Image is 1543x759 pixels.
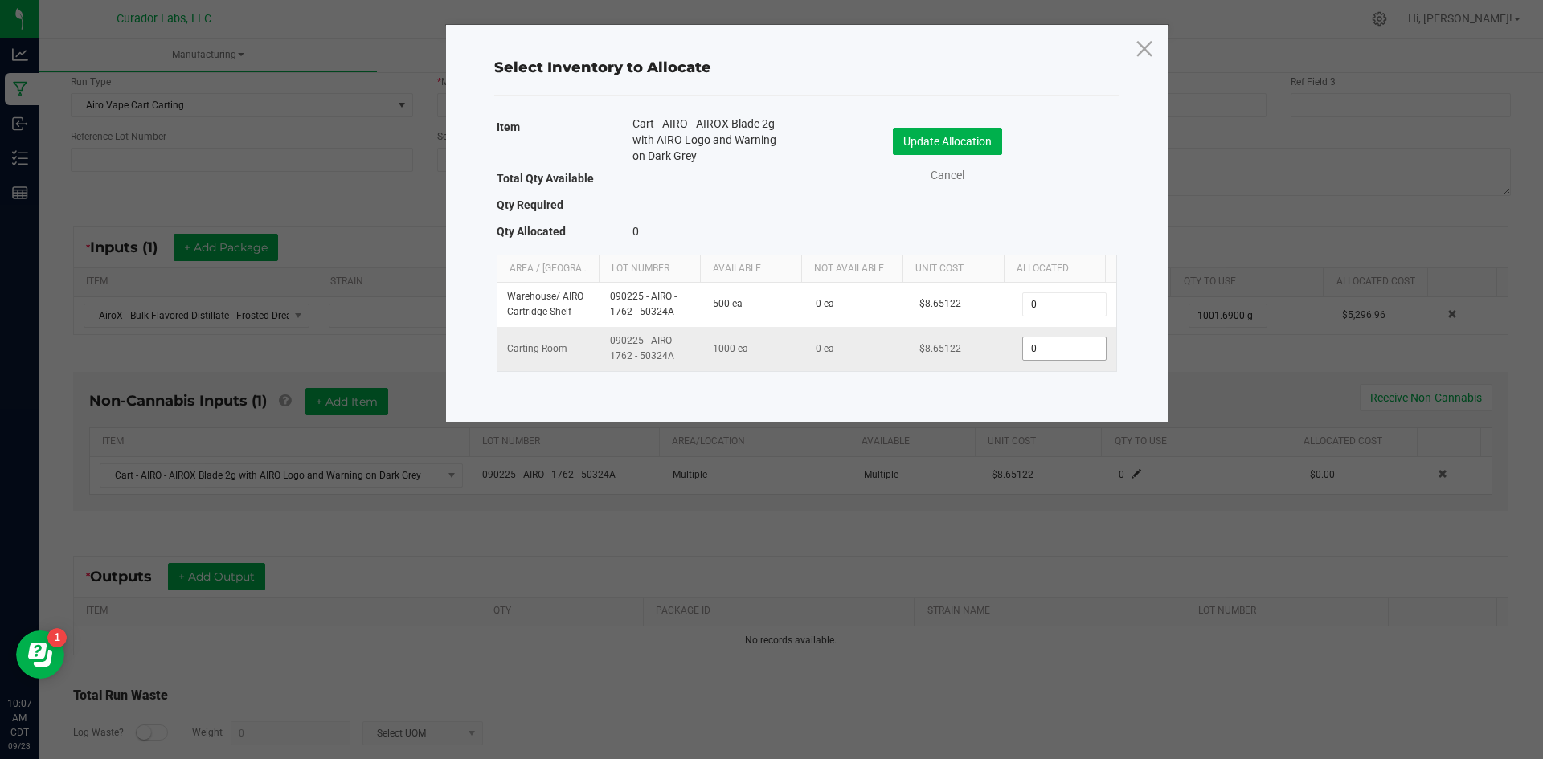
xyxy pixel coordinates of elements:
iframe: Resource center [16,630,64,679]
span: 0 ea [816,298,834,309]
th: Allocated [1004,255,1105,283]
th: Not Available [801,255,902,283]
th: Unit Cost [902,255,1004,283]
span: $8.65122 [919,343,961,354]
th: Lot Number [599,255,700,283]
span: $8.65122 [919,298,961,309]
label: Qty Required [497,194,563,216]
th: Available [700,255,801,283]
a: Cancel [915,167,980,184]
label: Total Qty Available [497,167,594,190]
label: Item [497,116,520,138]
th: Area / [GEOGRAPHIC_DATA] [497,255,599,283]
span: Cart - AIRO - AIROX Blade 2g with AIRO Logo and Warning on Dark Grey [632,116,782,164]
span: 1000 ea [713,343,748,354]
span: Select Inventory to Allocate [494,59,711,76]
td: 090225 - AIRO - 1762 - 50324A [600,283,703,327]
span: 0 [632,225,639,238]
span: Carting Room [507,343,567,354]
label: Qty Allocated [497,220,566,243]
span: 500 ea [713,298,743,309]
iframe: Resource center unread badge [47,628,67,647]
button: Update Allocation [893,128,1002,155]
span: 0 ea [816,343,834,354]
span: Warehouse / AIRO Cartridge Shelf [507,291,583,317]
td: 090225 - AIRO - 1762 - 50324A [600,327,703,370]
